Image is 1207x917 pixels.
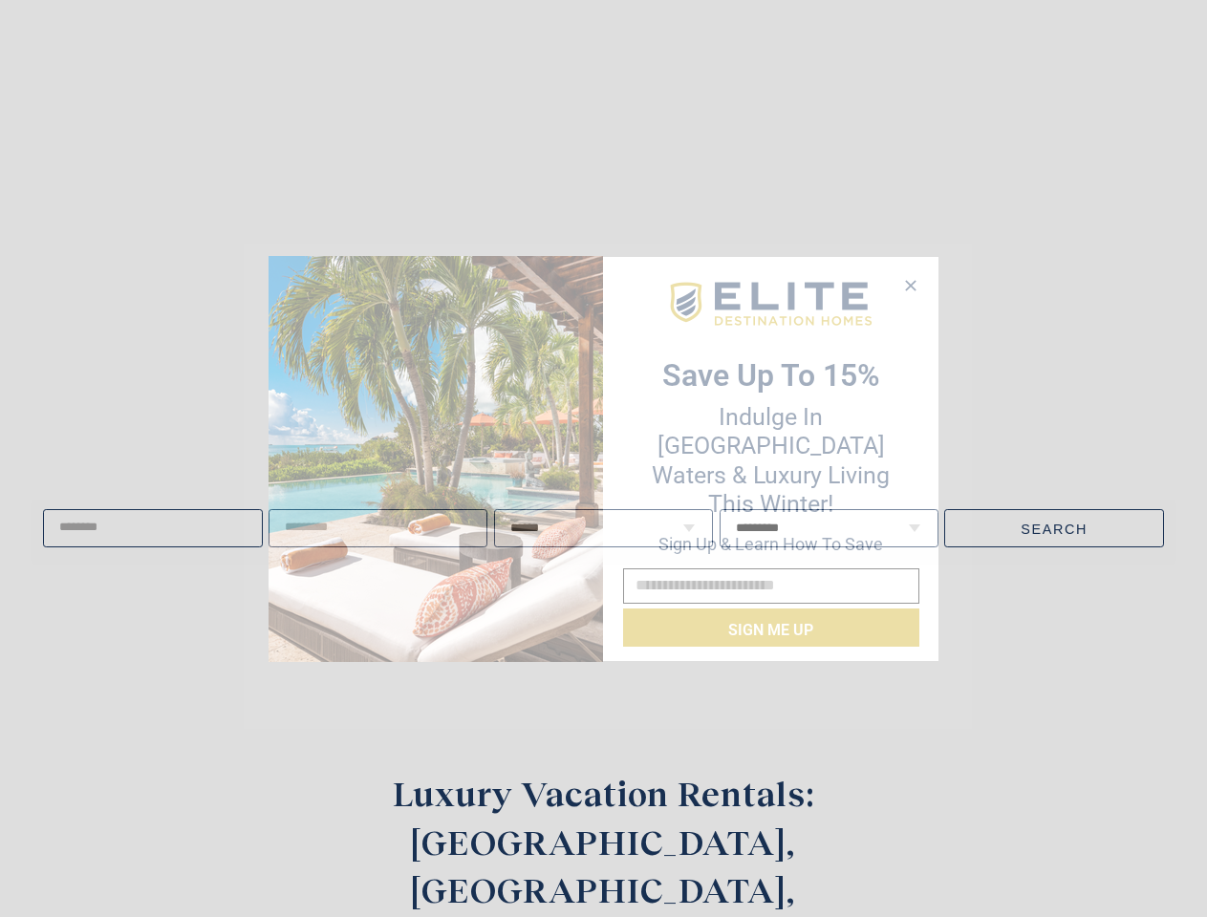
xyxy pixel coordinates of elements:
[269,256,603,662] img: Desktop-Opt-in-2025-01-10T154433.560.png
[623,568,919,604] input: Email
[662,357,880,394] strong: Save up to 15%
[667,277,874,332] img: EDH-Logo-Horizontal-217-58px.png
[623,608,919,647] button: Sign me up
[657,403,885,459] span: Indulge in [GEOGRAPHIC_DATA]
[658,534,883,554] span: Sign up & learn how to save
[896,271,924,300] button: Close
[708,490,833,518] span: this winter!
[652,461,890,489] span: Waters & Luxury Living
